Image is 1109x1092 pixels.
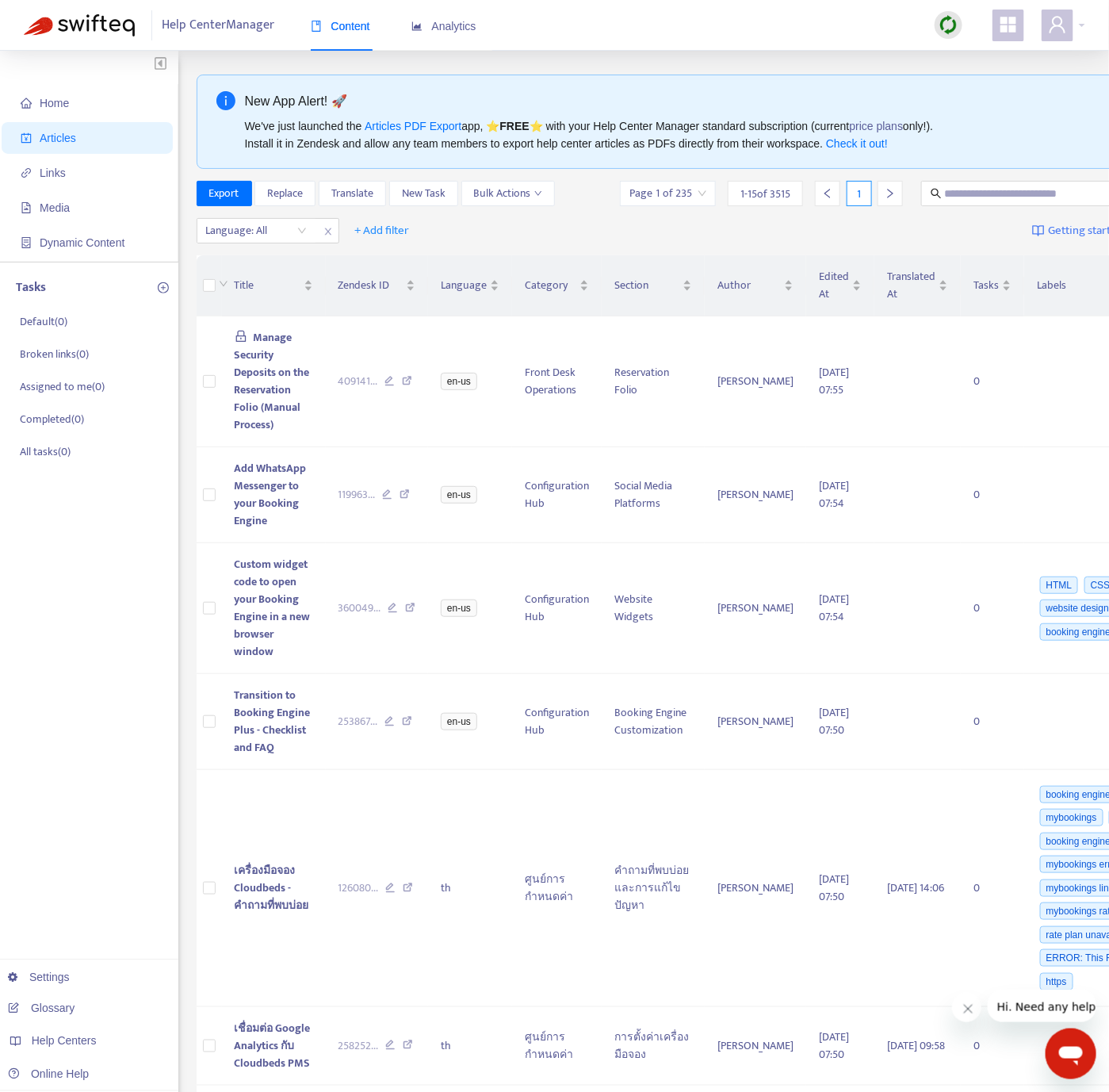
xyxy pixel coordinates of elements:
[254,181,315,206] button: Replace
[512,447,602,543] td: Configuration Hub
[602,1007,705,1086] td: การตั้งค่าเครื่องมือจอง
[365,120,461,132] a: Articles PDF Export
[1048,15,1067,34] span: user
[441,600,477,617] span: en-us
[163,10,275,40] span: Help Center Manager
[961,543,1024,674] td: 0
[158,282,169,293] span: plus-circle
[819,477,849,512] span: [DATE] 07:54
[389,181,458,206] button: New Task
[20,313,67,330] p: Default ( 0 )
[512,770,602,1007] td: ศูนย์การกำหนดค่า
[338,486,376,504] span: 119963 ...
[819,1028,849,1063] span: [DATE] 07:50
[512,1007,602,1086] td: ศูนย์การกำหนดค่า
[740,186,790,202] span: 1 - 15 of 3515
[826,137,888,150] a: Check it out!
[819,363,849,399] span: [DATE] 07:55
[428,255,512,316] th: Language
[973,277,999,294] span: Tasks
[441,277,487,294] span: Language
[939,15,958,35] img: sync.dc5367851b00ba804db3.png
[705,543,806,674] td: [PERSON_NAME]
[8,1002,75,1014] a: Glossary
[20,346,89,362] p: Broken links ( 0 )
[40,132,76,144] span: Articles
[819,870,849,906] span: [DATE] 07:50
[235,328,310,434] span: Manage Security Deposits on the Reservation Folio (Manual Process)
[705,1007,806,1086] td: [PERSON_NAME]
[32,1034,97,1047] span: Help Centers
[819,268,849,303] span: Edited At
[1032,224,1045,237] img: image-link
[705,674,806,770] td: [PERSON_NAME]
[331,185,373,202] span: Translate
[326,255,429,316] th: Zendesk ID
[885,188,896,199] span: right
[847,181,872,206] div: 1
[602,447,705,543] td: Social Media Platforms
[602,316,705,447] td: Reservation Folio
[887,879,944,897] span: [DATE] 14:06
[311,21,322,32] span: book
[235,459,307,530] span: Add WhatsApp Messenger to your Booking Engine
[441,486,477,504] span: en-us
[961,255,1024,316] th: Tasks
[267,185,303,202] span: Replace
[338,373,378,390] span: 409141 ...
[512,674,602,770] td: Configuration Hub
[338,879,379,897] span: 126080 ...
[16,278,46,297] p: Tasks
[411,20,476,33] span: Analytics
[235,330,247,343] span: lock
[20,443,71,460] p: All tasks ( 0 )
[961,316,1024,447] td: 0
[931,188,942,199] span: search
[40,236,124,249] span: Dynamic Content
[235,861,309,914] span: เครื่องมือจอง Cloudbeds - คำถามที่พบบ่อย
[355,221,410,240] span: + Add filter
[343,218,422,243] button: + Add filter
[441,373,477,390] span: en-us
[602,543,705,674] td: Website Widgets
[216,91,235,110] span: info-circle
[819,703,849,739] span: [DATE] 07:50
[474,185,542,202] span: Bulk Actions
[512,543,602,674] td: Configuration Hub
[40,201,70,214] span: Media
[10,11,114,24] span: Hi. Need any help?
[705,770,806,1007] td: [PERSON_NAME]
[602,255,705,316] th: Section
[819,590,849,626] span: [DATE] 07:54
[961,674,1024,770] td: 0
[806,255,874,316] th: Edited At
[822,188,833,199] span: left
[40,97,69,109] span: Home
[961,770,1024,1007] td: 0
[525,277,576,294] span: Category
[428,1007,512,1086] td: th
[21,237,32,248] span: container
[20,378,105,395] p: Assigned to me ( 0 )
[8,1067,89,1080] a: Online Help
[8,971,70,983] a: Settings
[21,202,32,213] span: file-image
[338,277,403,294] span: Zendesk ID
[197,181,252,206] button: Export
[952,993,982,1023] iframe: Close message
[428,770,512,1007] td: th
[717,277,781,294] span: Author
[21,167,32,178] span: link
[887,268,935,303] span: Translated At
[219,279,228,289] span: down
[318,222,338,241] span: close
[24,14,135,36] img: Swifteq
[20,411,84,427] p: Completed ( 0 )
[988,990,1096,1022] iframe: Message from company
[209,185,239,202] span: Export
[705,447,806,543] td: [PERSON_NAME]
[512,316,602,447] td: Front Desk Operations
[614,277,679,294] span: Section
[21,98,32,109] span: home
[602,770,705,1007] td: คำถามที่พบบ่อยและการแก้ไขปัญหา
